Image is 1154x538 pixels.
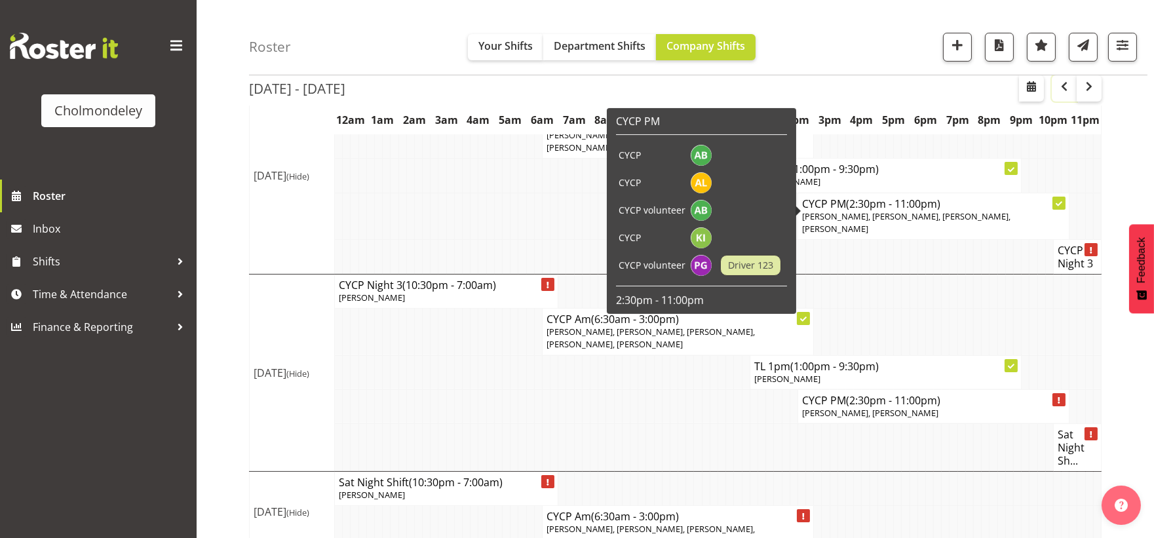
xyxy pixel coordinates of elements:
td: CYCP volunteer [616,197,688,224]
td: [DATE] [250,275,335,472]
span: (10:30pm - 7:00am) [402,278,496,292]
th: 1am [366,105,398,135]
h4: Sat Night Shift [339,476,554,489]
th: 7pm [942,105,974,135]
th: 11pm [1069,105,1102,135]
span: Driver 123 [728,258,773,273]
span: (6:30am - 3:00pm) [591,312,679,326]
h4: CYCP Am [547,510,809,523]
td: CYCP [616,224,688,252]
img: amelie-brandt11629.jpg [691,200,712,221]
h4: CYCP Am [547,313,809,326]
th: 9pm [1005,105,1037,135]
img: ally-brown10484.jpg [691,145,712,166]
span: Roster [33,186,190,206]
th: 12am [335,105,367,135]
button: Company Shifts [656,34,756,60]
img: help-xxl-2.png [1115,499,1128,512]
th: 2pm [782,105,814,135]
h4: TL 1pm [754,163,1017,176]
button: Department Shifts [543,34,656,60]
img: kate-inwood10942.jpg [691,227,712,248]
span: Shifts [33,252,170,271]
span: [PERSON_NAME] [339,292,405,303]
span: Your Shifts [478,39,533,53]
span: Feedback [1136,237,1147,283]
th: 3am [431,105,463,135]
th: 6am [526,105,558,135]
th: 10am [654,105,686,135]
span: Finance & Reporting [33,317,170,337]
th: 10pm [1037,105,1069,135]
img: alexandra-landolt11436.jpg [691,172,712,193]
span: (Hide) [286,368,309,379]
span: [PERSON_NAME] [754,373,820,385]
button: Highlight an important date within the roster. [1027,33,1056,62]
button: Select a specific date within the roster. [1019,75,1044,102]
span: [PERSON_NAME], [PERSON_NAME], [PERSON_NAME], [PERSON_NAME] [802,210,1010,235]
h4: TL 1pm [754,360,1017,373]
h4: CYCP Night 3 [339,279,554,292]
th: 6pm [910,105,942,135]
span: Department Shifts [554,39,645,53]
th: 5pm [877,105,910,135]
h4: CYCP Night 3 [1058,244,1097,270]
button: Send a list of all shifts for the selected filtered period to all rostered employees. [1069,33,1098,62]
td: CYCP [616,169,688,197]
th: 8am [590,105,623,135]
span: (1:00pm - 9:30pm) [790,359,879,374]
span: Company Shifts [666,39,745,53]
span: (6:30am - 3:00pm) [591,509,679,524]
td: CYCP [616,142,688,169]
th: 11am [686,105,718,135]
td: [DATE] [250,77,335,274]
h4: CYCP PM [802,197,1065,210]
span: [PERSON_NAME], [PERSON_NAME] [802,407,938,419]
button: Add a new shift [943,33,972,62]
th: 4pm [846,105,878,135]
span: (2:30pm - 11:00pm) [846,393,940,408]
button: Your Shifts [468,34,543,60]
td: CYCP volunteer [616,252,688,279]
button: Feedback - Show survey [1129,224,1154,313]
th: 1pm [750,105,782,135]
button: Download a PDF of the roster according to the set date range. [985,33,1014,62]
th: 2am [398,105,431,135]
img: philippa-grace11628.jpg [691,255,712,276]
span: (2:30pm - 11:00pm) [846,197,940,211]
h2: [DATE] - [DATE] [249,80,345,97]
th: 12pm [718,105,750,135]
span: Time & Attendance [33,284,170,304]
th: 9am [622,105,654,135]
th: 4am [463,105,495,135]
th: 7am [558,105,590,135]
span: [PERSON_NAME], [PERSON_NAME], [PERSON_NAME], [PERSON_NAME], [PERSON_NAME] [547,326,755,350]
span: [PERSON_NAME], [PERSON_NAME], [PERSON_NAME], [PERSON_NAME] [547,129,755,153]
h4: Roster [249,39,291,54]
span: (1:00pm - 9:30pm) [790,162,879,176]
th: 8pm [974,105,1006,135]
span: Inbox [33,219,190,239]
img: Rosterit website logo [10,33,118,59]
p: 2:30pm - 11:00pm [616,293,787,307]
button: Filter Shifts [1108,33,1137,62]
h4: Sat Night Sh... [1058,428,1097,467]
th: 5am [494,105,526,135]
span: (10:30pm - 7:00am) [409,475,503,490]
h6: CYCP PM [616,115,787,128]
th: 3pm [814,105,846,135]
span: (Hide) [286,170,309,182]
h4: CYCP PM [802,394,1065,407]
span: (Hide) [286,507,309,518]
div: Cholmondeley [54,101,142,121]
span: [PERSON_NAME] [339,489,405,501]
